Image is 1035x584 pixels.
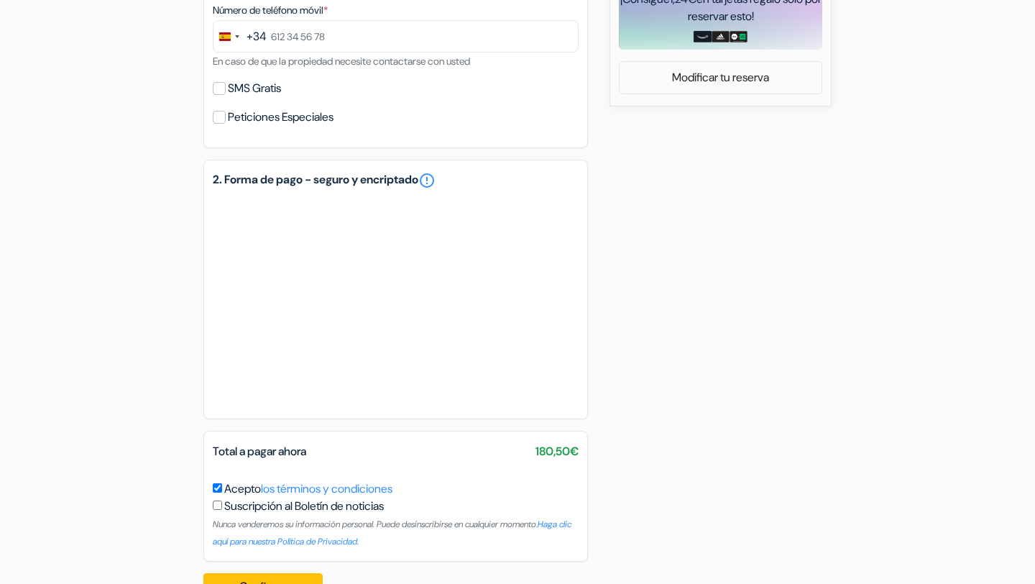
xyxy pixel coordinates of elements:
[535,443,579,460] span: 180,50€
[213,519,571,547] small: Nunca venderemos su información personal. Puede desinscribirse en cualquier momento.
[730,31,747,42] img: uber-uber-eats-card.png
[228,78,281,99] label: SMS Gratis
[694,31,712,42] img: amazon-card-no-text.png
[418,172,436,189] a: error_outline
[224,480,392,498] label: Acepto
[712,31,730,42] img: adidas-card.png
[213,20,579,53] input: 612 34 56 78
[228,107,333,127] label: Peticiones Especiales
[213,444,306,459] span: Total a pagar ahora
[213,21,267,52] button: Change country, selected Spain (+34)
[620,64,822,91] a: Modificar tu reserva
[210,192,581,410] iframe: Campo de entrada seguro para el pago
[224,498,384,515] label: Suscripción al Boletín de noticias
[213,55,470,68] small: En caso de que la propiedad necesite contactarse con usted
[261,481,392,496] a: los términos y condiciones
[247,28,267,45] div: +34
[213,3,328,18] label: Número de teléfono móvil
[213,172,579,189] h5: 2. Forma de pago - seguro y encriptado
